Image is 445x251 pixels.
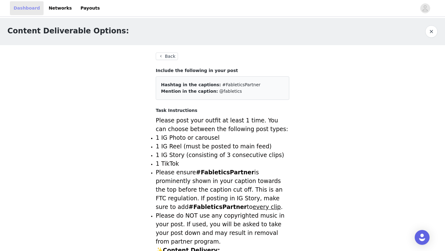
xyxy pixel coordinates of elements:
span: 1 IG Photo or carousel [156,134,219,141]
span: 1 IG Story (consisting of 3 consecutive clips) [156,152,284,158]
span: Mention in the caption: [161,89,218,94]
h1: Content Deliverable Options: [7,25,129,36]
h4: Include the following in your post [156,67,289,74]
strong: #FableticsPartner [189,204,247,210]
span: every clip [253,204,281,210]
a: Dashboard [10,1,44,15]
span: 1 TikTok [156,160,179,167]
span: @fabletics [219,89,242,94]
h4: Task Instructions [156,107,289,114]
a: Networks [45,1,75,15]
span: Please do NOT use any copyrighted music in your post. If used, you will be asked to take your pos... [156,212,285,245]
div: Open Intercom Messenger [415,230,430,245]
button: Back [156,53,178,60]
span: #FableticsPartner [222,82,261,87]
span: 1 IG Reel (must be posted to main feed) [156,143,272,150]
span: Please post your outfit at least 1 time. You can choose between the following post types: [156,117,288,132]
strong: #FableticsPartner [196,169,254,176]
span: Please ensure is prominently shown in your caption towards the top before the caption cut off. Th... [156,169,283,210]
span: Hashtag in the captions: [161,82,221,87]
a: Payouts [77,1,104,15]
div: avatar [422,3,428,13]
